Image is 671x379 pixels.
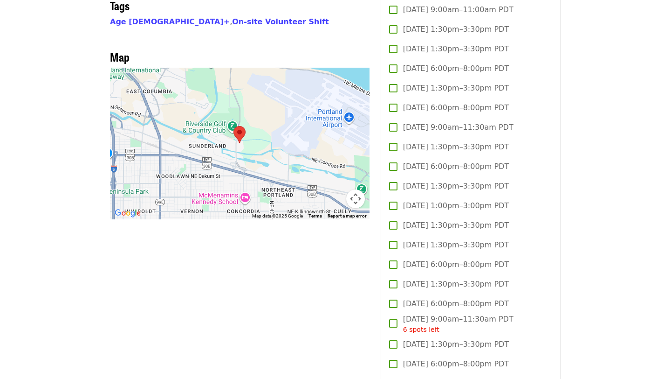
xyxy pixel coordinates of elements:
span: [DATE] 9:00am–11:30am PDT [403,122,514,133]
span: [DATE] 1:30pm–3:30pm PDT [403,141,509,153]
button: Map camera controls [346,189,365,208]
span: [DATE] 1:00pm–3:00pm PDT [403,200,509,211]
span: [DATE] 1:30pm–3:30pm PDT [403,220,509,231]
span: , [110,17,232,26]
span: [DATE] 6:00pm–8:00pm PDT [403,161,509,172]
span: [DATE] 1:30pm–3:30pm PDT [403,239,509,251]
span: [DATE] 1:30pm–3:30pm PDT [403,24,509,35]
a: Open this area in Google Maps (opens a new window) [112,207,143,219]
a: Report a map error [328,213,367,218]
span: [DATE] 6:00pm–8:00pm PDT [403,63,509,74]
span: Map data ©2025 Google [252,213,303,218]
span: [DATE] 6:00pm–8:00pm PDT [403,259,509,270]
span: [DATE] 1:30pm–3:30pm PDT [403,43,509,55]
a: Terms (opens in new tab) [308,213,322,218]
span: Map [110,49,130,65]
span: [DATE] 9:00am–11:30am PDT [403,314,514,335]
a: Age [DEMOGRAPHIC_DATA]+ [110,17,230,26]
img: Google [112,207,143,219]
span: [DATE] 1:30pm–3:30pm PDT [403,279,509,290]
span: [DATE] 1:30pm–3:30pm PDT [403,83,509,94]
span: [DATE] 9:00am–11:00am PDT [403,4,514,15]
span: [DATE] 6:00pm–8:00pm PDT [403,298,509,309]
span: [DATE] 6:00pm–8:00pm PDT [403,358,509,370]
span: 6 spots left [403,326,439,333]
span: [DATE] 1:30pm–3:30pm PDT [403,181,509,192]
span: [DATE] 6:00pm–8:00pm PDT [403,102,509,113]
span: [DATE] 1:30pm–3:30pm PDT [403,339,509,350]
a: On-site Volunteer Shift [232,17,329,26]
